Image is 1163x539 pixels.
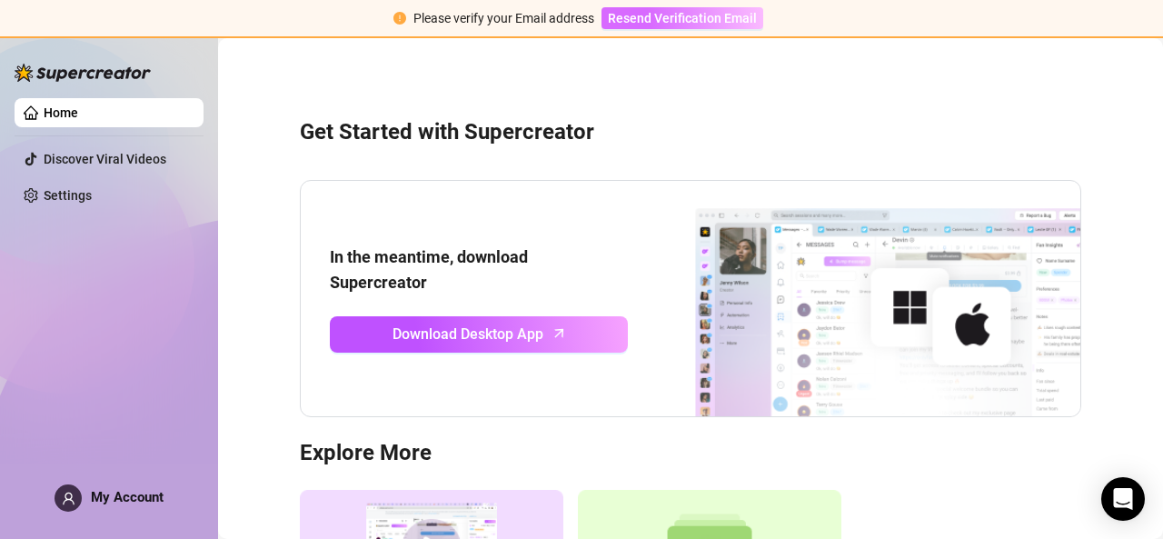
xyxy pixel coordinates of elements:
button: Resend Verification Email [601,7,763,29]
span: Download Desktop App [393,323,543,345]
span: Resend Verification Email [608,11,757,25]
a: Settings [44,188,92,203]
div: Open Intercom Messenger [1101,477,1145,521]
a: Home [44,105,78,120]
img: logo-BBDzfeDw.svg [15,64,151,82]
a: Discover Viral Videos [44,152,166,166]
span: My Account [91,489,164,505]
span: exclamation-circle [393,12,406,25]
h3: Explore More [300,439,1081,468]
strong: In the meantime, download Supercreator [330,247,528,292]
span: user [62,492,75,505]
a: Download Desktop Apparrow-up [330,316,628,353]
h3: Get Started with Supercreator [300,118,1081,147]
span: arrow-up [549,323,570,344]
div: Please verify your Email address [413,8,594,28]
img: download app [628,181,1080,416]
